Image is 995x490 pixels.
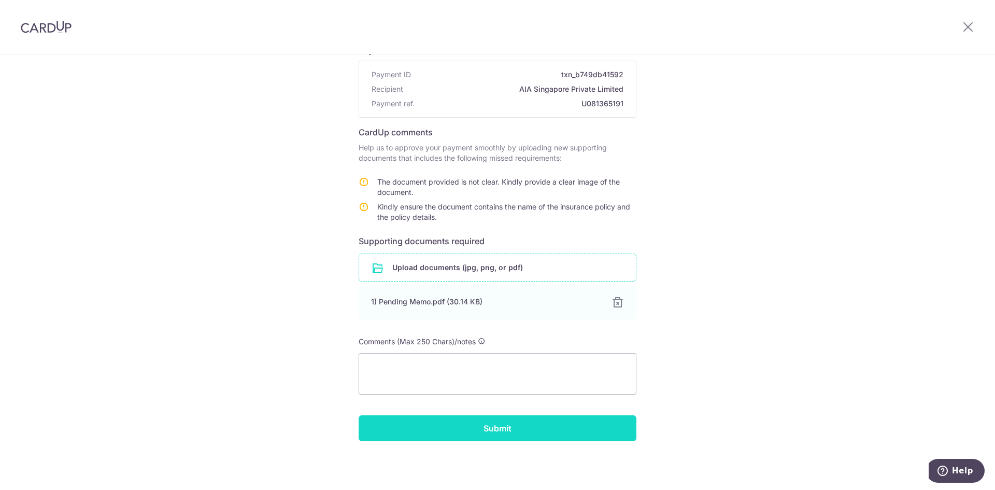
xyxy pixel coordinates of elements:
[359,337,476,346] span: Comments (Max 250 Chars)/notes
[377,177,620,197] span: The document provided is not clear. Kindly provide a clear image of the document.
[21,21,72,33] img: CardUp
[929,459,985,485] iframe: Opens a widget where you can find more information
[359,235,636,247] h6: Supporting documents required
[371,297,599,307] div: 1) Pending Memo.pdf (30.14 KB)
[372,69,411,80] span: Payment ID
[415,69,623,80] span: txn_b749db41592
[419,99,623,109] span: U081365191
[407,84,623,94] span: AIA Singapore Private Limited
[359,415,636,441] input: Submit
[372,84,403,94] span: Recipient
[372,99,415,109] span: Payment ref.
[359,126,636,138] h6: CardUp comments
[359,254,636,282] div: Upload documents (jpg, png, or pdf)
[377,202,630,221] span: Kindly ensure the document contains the name of the insurance policy and the policy details.
[359,143,636,163] p: Help us to approve your payment smoothly by uploading new supporting documents that includes the ...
